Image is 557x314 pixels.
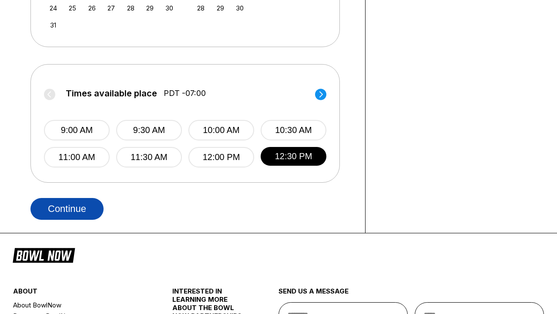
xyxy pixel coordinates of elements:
[13,300,146,311] a: About BowlNow
[66,89,157,98] span: Times available place
[261,147,326,166] button: 12:30 PM
[125,2,137,14] div: Choose Thursday, August 28th, 2025
[164,89,206,98] span: PDT -07:00
[44,120,110,140] button: 9:00 AM
[47,2,59,14] div: Choose Sunday, August 24th, 2025
[164,2,175,14] div: Choose Saturday, August 30th, 2025
[261,120,326,140] button: 10:30 AM
[13,287,146,300] div: about
[278,287,544,302] div: send us a message
[105,2,117,14] div: Choose Wednesday, August 27th, 2025
[188,120,254,140] button: 10:00 AM
[188,147,254,167] button: 12:00 PM
[86,2,98,14] div: Choose Tuesday, August 26th, 2025
[44,147,110,167] button: 11:00 AM
[30,198,104,220] button: Continue
[47,19,59,31] div: Choose Sunday, August 31st, 2025
[144,2,156,14] div: Choose Friday, August 29th, 2025
[234,2,245,14] div: Choose Tuesday, September 30th, 2025
[215,2,226,14] div: Choose Monday, September 29th, 2025
[116,147,182,167] button: 11:30 AM
[67,2,78,14] div: Choose Monday, August 25th, 2025
[116,120,182,140] button: 9:30 AM
[195,2,207,14] div: Choose Sunday, September 28th, 2025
